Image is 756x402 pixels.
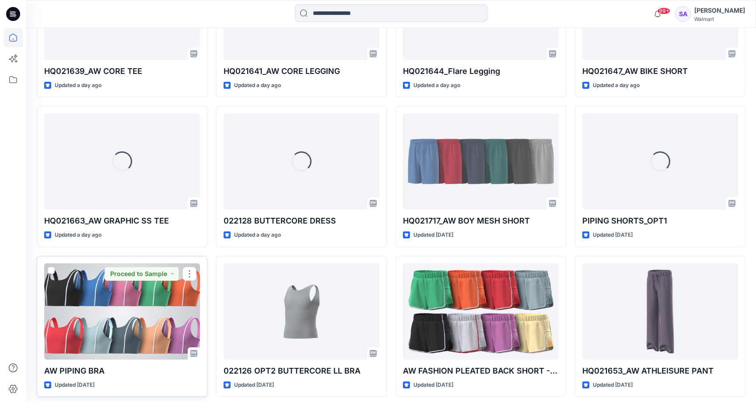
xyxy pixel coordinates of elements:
[694,5,745,16] div: [PERSON_NAME]
[234,231,281,240] p: Updated a day ago
[55,381,94,390] p: Updated [DATE]
[55,81,101,90] p: Updated a day ago
[44,215,200,227] p: HQ021663_AW GRAPHIC SS TEE
[403,113,559,210] a: HQ021717_AW BOY MESH SHORT
[403,365,559,377] p: AW FASHION PLEATED BACK SHORT - OPT2
[582,65,738,77] p: HQ021647_AW BIKE SHORT
[413,381,453,390] p: Updated [DATE]
[675,6,691,22] div: SA
[224,65,379,77] p: HQ021641_AW CORE LEGGING
[582,263,738,360] a: HQ021653_AW ATHLEISURE PANT
[657,7,670,14] span: 99+
[44,263,200,360] a: AW PIPING BRA
[224,215,379,227] p: 022128 BUTTERCORE DRESS
[694,16,745,22] div: Walmart
[234,381,274,390] p: Updated [DATE]
[413,81,460,90] p: Updated a day ago
[582,365,738,377] p: HQ021653_AW ATHLEISURE PANT
[403,215,559,227] p: HQ021717_AW BOY MESH SHORT
[224,263,379,360] a: 022126 OPT2 BUTTERCORE LL BRA
[593,231,633,240] p: Updated [DATE]
[44,65,200,77] p: HQ021639_AW CORE TEE
[55,231,101,240] p: Updated a day ago
[403,263,559,360] a: AW FASHION PLEATED BACK SHORT - OPT2
[593,381,633,390] p: Updated [DATE]
[234,81,281,90] p: Updated a day ago
[593,81,640,90] p: Updated a day ago
[413,231,453,240] p: Updated [DATE]
[582,215,738,227] p: PIPING SHORTS_OPT1
[403,65,559,77] p: HQ021644_Flare Legging
[224,365,379,377] p: 022126 OPT2 BUTTERCORE LL BRA
[44,365,200,377] p: AW PIPING BRA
